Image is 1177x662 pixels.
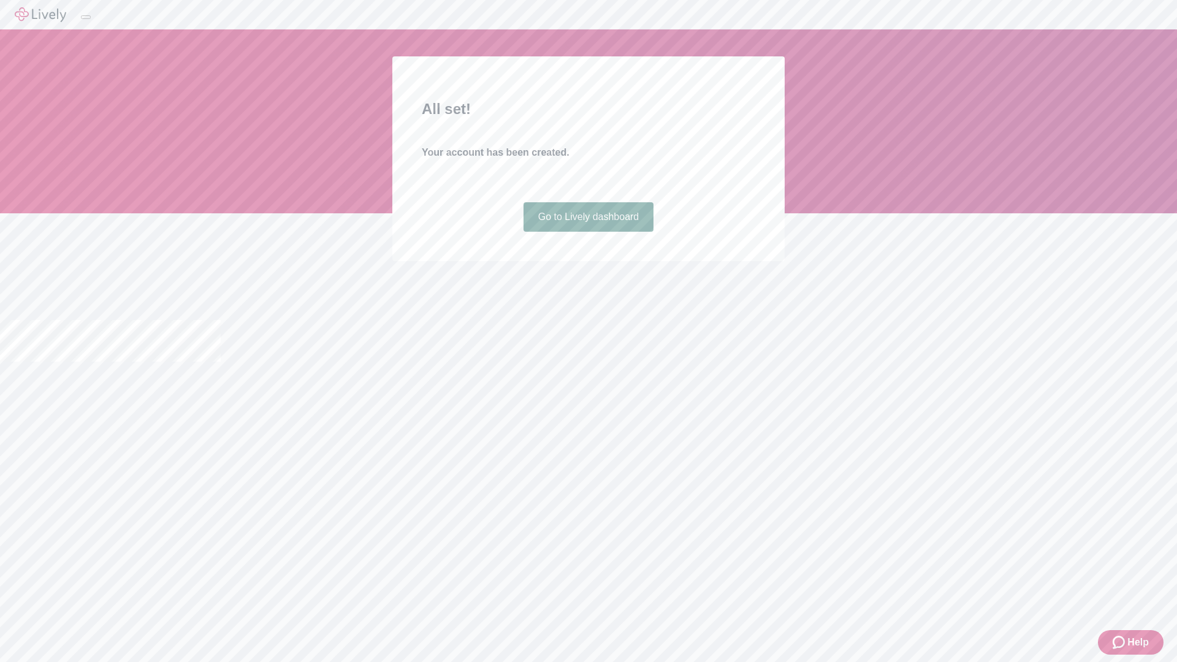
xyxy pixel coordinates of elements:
[15,7,66,22] img: Lively
[81,15,91,19] button: Log out
[422,145,755,160] h4: Your account has been created.
[1113,635,1127,650] svg: Zendesk support icon
[1098,630,1164,655] button: Zendesk support iconHelp
[422,98,755,120] h2: All set!
[524,202,654,232] a: Go to Lively dashboard
[1127,635,1149,650] span: Help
